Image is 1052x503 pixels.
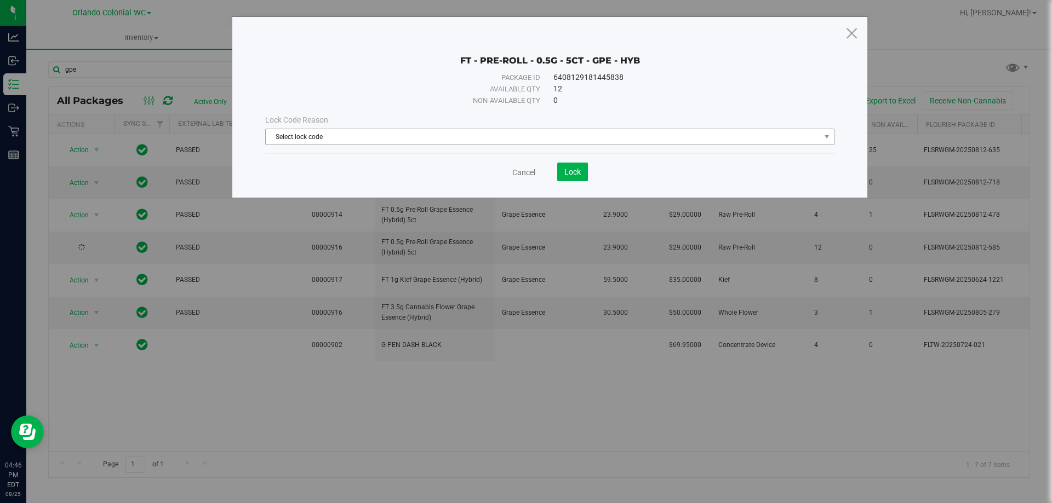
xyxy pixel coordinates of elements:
[290,72,540,83] div: Package ID
[265,115,328,124] span: Lock Code Reason
[564,167,581,176] span: Lock
[290,95,540,106] div: Non-available qty
[557,163,588,181] button: Lock
[553,72,810,83] div: 6408129181445838
[553,95,810,106] div: 0
[553,83,810,95] div: 12
[290,84,540,95] div: Available qty
[265,39,834,66] div: FT - PRE-ROLL - 0.5G - 5CT - GPE - HYB
[266,129,820,144] span: Select lock code
[512,167,535,178] a: Cancel
[11,415,44,448] iframe: Resource center
[820,129,834,144] span: select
